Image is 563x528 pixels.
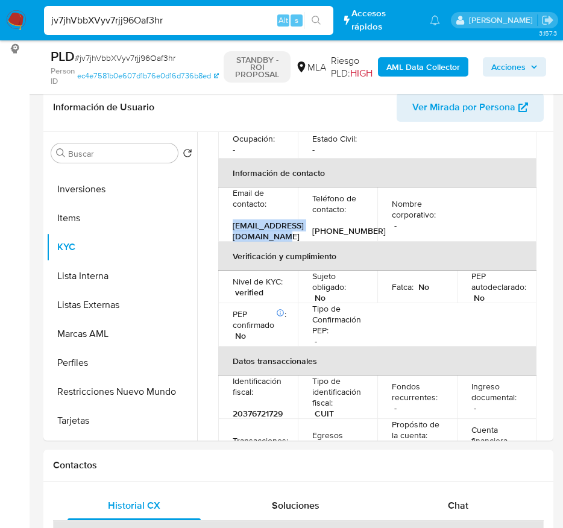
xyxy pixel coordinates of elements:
[315,408,334,419] p: CUIT
[469,14,537,26] p: elaine.mcfarlane@mercadolibre.com
[471,271,526,292] p: PEP autodeclarado :
[53,459,544,471] h1: Contactos
[51,46,75,66] b: PLD
[483,57,546,77] button: Acciones
[51,66,75,87] b: Person ID
[53,101,154,113] h1: Información de Usuario
[392,198,442,220] p: Nombre corporativo :
[235,330,246,341] p: No
[412,93,515,122] span: Ver Mirada por Persona
[75,52,175,64] span: # jv7jhVbbXVyv7rjj96Oaf3hr
[418,281,429,292] p: No
[56,148,66,158] button: Buscar
[46,319,197,348] button: Marcas AML
[46,233,197,262] button: KYC
[315,336,317,347] p: -
[312,144,315,155] p: -
[474,403,476,413] p: -
[351,7,418,33] span: Accesos rápidos
[312,430,363,451] p: Egresos mensuales :
[392,419,442,441] p: Propósito de la cuenta :
[218,347,536,376] th: Datos transaccionales
[315,292,326,303] p: No
[235,287,263,298] p: verified
[278,14,288,26] span: Alt
[430,15,440,25] a: Notificaciones
[448,498,468,512] span: Chat
[233,435,288,446] p: Transacciones :
[77,66,219,87] a: ec4e7581b0e607d1b76e0d16d736b8ed
[44,13,333,28] input: Buscar usuario o caso...
[386,57,460,77] b: AML Data Collector
[224,51,291,83] p: STANDBY - ROI PROPOSAL
[471,381,522,403] p: Ingreso documental :
[312,271,363,292] p: Sujeto obligado :
[233,144,235,155] p: -
[331,54,373,80] span: Riesgo PLD:
[392,281,414,292] p: Fatca :
[46,435,197,464] button: CBT
[272,498,319,512] span: Soluciones
[233,408,283,419] p: 20376721729
[350,66,373,80] span: HIGH
[46,175,197,204] button: Inversiones
[46,406,197,435] button: Tarjetas
[46,377,197,406] button: Restricciones Nuevo Mundo
[312,193,363,215] p: Teléfono de contacto :
[491,57,526,77] span: Acciones
[46,262,197,291] button: Lista Interna
[312,303,363,336] p: Tipo de Confirmación PEP :
[183,148,192,162] button: Volver al orden por defecto
[46,291,197,319] button: Listas Externas
[312,133,357,144] p: Estado Civil :
[397,93,544,122] button: Ver Mirada por Persona
[218,242,536,271] th: Verificación y cumplimiento
[46,204,197,233] button: Items
[539,28,557,38] span: 3.157.3
[392,381,442,403] p: Fondos recurrentes :
[304,12,329,29] button: search-icon
[46,348,197,377] button: Perfiles
[218,159,536,187] th: Información de contacto
[233,133,275,144] p: Ocupación :
[295,14,298,26] span: s
[295,61,326,74] div: MLA
[394,220,397,231] p: -
[474,292,485,303] p: No
[233,187,283,209] p: Email de contacto :
[378,57,468,77] button: AML Data Collector
[233,309,286,330] p: PEP confirmado :
[312,225,386,236] p: [PHONE_NUMBER]
[233,276,283,287] p: Nivel de KYC :
[233,376,283,397] p: Identificación fiscal :
[541,14,554,27] a: Salir
[394,403,397,413] p: -
[233,220,304,242] p: [EMAIL_ADDRESS][DOMAIN_NAME]
[68,148,173,159] input: Buscar
[471,424,522,457] p: Cuenta financiera exterior :
[108,498,160,512] span: Historial CX
[312,376,363,408] p: Tipo de identificación fiscal :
